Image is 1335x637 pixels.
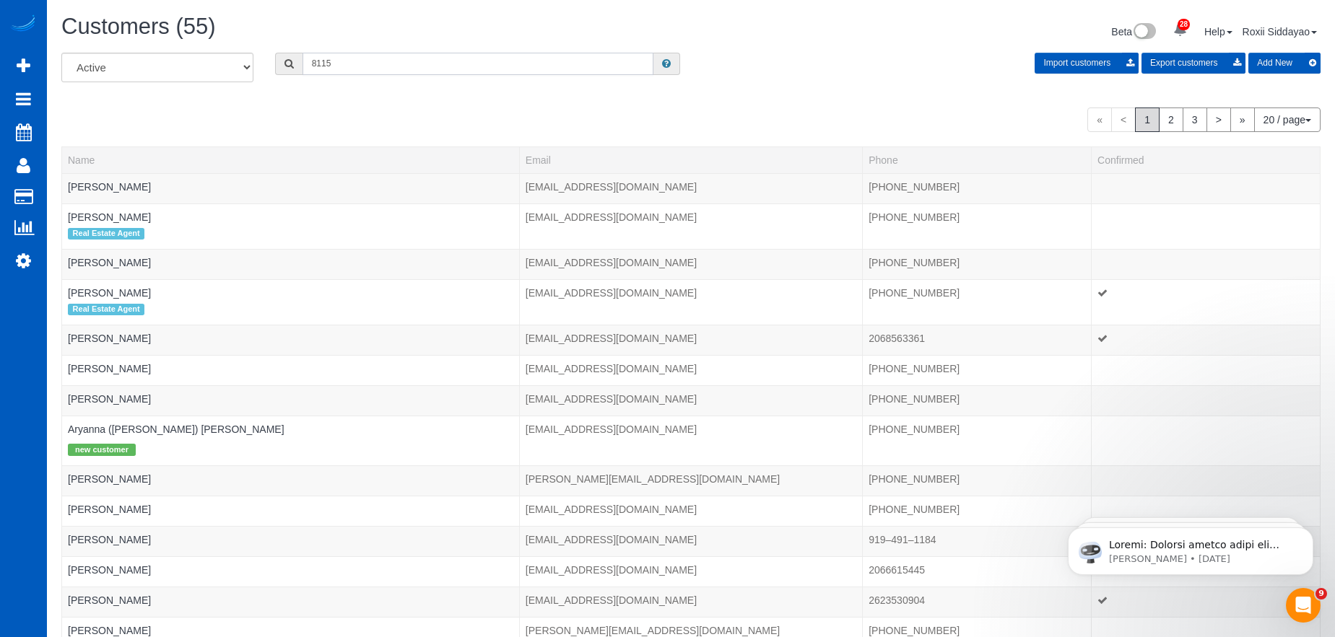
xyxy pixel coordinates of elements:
td: Phone [863,416,1092,465]
td: Email [519,416,862,465]
button: Export customers [1142,53,1245,74]
input: Search customers ... [303,53,653,75]
a: [PERSON_NAME] [68,534,151,545]
td: Email [519,386,862,416]
nav: Pagination navigation [1087,107,1321,132]
div: Tags [68,547,513,550]
td: Email [519,587,862,617]
a: [PERSON_NAME] [68,504,151,515]
td: Name [62,203,520,249]
a: [PERSON_NAME] [68,594,151,606]
img: New interface [1132,23,1156,42]
td: Name [62,556,520,587]
div: Tags [68,300,513,319]
a: » [1230,107,1255,132]
td: Phone [863,173,1092,203]
button: Import customers [1035,53,1139,74]
td: Phone [863,526,1092,556]
iframe: Intercom live chat [1286,588,1321,623]
a: [PERSON_NAME] [68,333,151,344]
a: Help [1204,26,1232,38]
th: Phone [863,146,1092,173]
td: Confirmed [1092,587,1321,617]
td: Phone [863,465,1092,496]
div: Tags [68,376,513,379]
th: Email [519,146,862,173]
td: Phone [863,325,1092,356]
a: Automaid Logo [9,14,38,35]
button: 20 / page [1254,107,1321,132]
div: Tags [68,607,513,611]
td: Email [519,203,862,249]
iframe: Intercom notifications message [1046,497,1335,598]
a: [PERSON_NAME] [68,363,151,374]
td: Confirmed [1092,249,1321,279]
div: Tags [68,346,513,349]
a: [PERSON_NAME] [68,625,151,636]
div: Tags [68,517,513,520]
div: Tags [68,194,513,198]
a: [PERSON_NAME] [68,257,151,268]
td: Confirmed [1092,465,1321,496]
div: Tags [68,270,513,273]
a: Aryanna ([PERSON_NAME]) [PERSON_NAME] [68,423,284,435]
a: 28 [1166,14,1194,46]
td: Name [62,356,520,386]
a: 2 [1159,107,1183,132]
a: [PERSON_NAME] [68,393,151,405]
span: new customer [68,444,136,455]
td: Name [62,465,520,496]
td: Phone [863,249,1092,279]
span: 28 [1178,19,1190,30]
td: Email [519,356,862,386]
td: Phone [863,556,1092,587]
td: Name [62,325,520,356]
td: Confirmed [1092,203,1321,249]
th: Name [62,146,520,173]
div: Tags [68,577,513,581]
td: Phone [863,386,1092,416]
td: Email [519,173,862,203]
a: > [1206,107,1231,132]
td: Confirmed [1092,279,1321,325]
td: Email [519,279,862,325]
div: Tags [68,486,513,490]
td: Phone [863,203,1092,249]
a: [PERSON_NAME] [68,211,151,223]
a: Beta [1111,26,1156,38]
div: Tags [68,436,513,459]
td: Phone [863,279,1092,325]
a: [PERSON_NAME] [68,287,151,299]
td: Name [62,496,520,526]
span: Real Estate Agent [68,304,144,315]
td: Name [62,279,520,325]
td: Confirmed [1092,416,1321,465]
span: Customers (55) [61,14,216,39]
div: Tags [68,406,513,410]
td: Confirmed [1092,496,1321,526]
td: Email [519,465,862,496]
div: Tags [68,224,513,243]
a: Roxii Siddayao [1243,26,1317,38]
th: Confirmed [1092,146,1321,173]
td: Email [519,249,862,279]
a: [PERSON_NAME] [68,564,151,576]
td: Name [62,249,520,279]
td: Phone [863,496,1092,526]
td: Email [519,556,862,587]
span: < [1111,107,1136,132]
td: Name [62,416,520,465]
td: Confirmed [1092,173,1321,203]
td: Name [62,526,520,556]
span: 9 [1316,588,1327,599]
span: 1 [1135,107,1160,132]
button: Add New [1248,53,1321,74]
td: Phone [863,587,1092,617]
td: Name [62,386,520,416]
td: Confirmed [1092,386,1321,416]
a: [PERSON_NAME] [68,473,151,485]
td: Name [62,587,520,617]
td: Email [519,526,862,556]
